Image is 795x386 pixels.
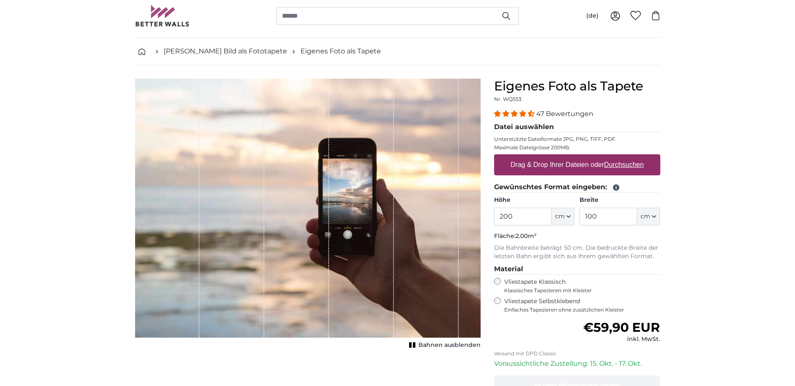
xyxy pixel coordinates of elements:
[516,232,537,240] span: 2.00m²
[418,341,481,349] span: Bahnen ausblenden
[536,110,593,118] span: 47 Bewertungen
[407,339,481,351] button: Bahnen ausblenden
[555,212,565,221] span: cm
[494,244,660,261] p: Die Bahnbreite beträgt 50 cm. Die bedruckte Breite der letzten Bahn ergibt sich aus Ihrem gewählt...
[494,182,660,193] legend: Gewünschtes Format eingeben:
[583,335,660,344] div: inkl. MwSt.
[135,38,660,65] nav: breadcrumbs
[552,208,574,225] button: cm
[507,156,647,173] label: Drag & Drop Ihrer Dateien oder
[494,122,660,132] legend: Datei auswählen
[494,79,660,94] h1: Eigenes Foto als Tapete
[494,350,660,357] p: Versand mit DPD Classic
[135,79,481,351] div: 1 of 1
[494,96,521,102] span: Nr. WQ553
[300,46,381,56] a: Eigenes Foto als Tapete
[504,287,653,294] span: Klassisches Tapezieren mit Kleister
[494,136,660,143] p: Unterstützte Dateiformate JPG, PNG, TIFF, PDF.
[494,196,574,204] label: Höhe
[641,212,650,221] span: cm
[494,110,536,118] span: 4.38 stars
[494,144,660,151] p: Maximale Dateigrösse 200MB.
[504,307,660,313] span: Einfaches Tapezieren ohne zusätzlichen Kleister
[494,359,660,369] p: Voraussichtliche Zustellung: 15. Okt. - 17. Okt.
[580,8,605,24] button: (de)
[494,264,660,275] legend: Material
[583,320,660,335] span: €59,90 EUR
[164,46,287,56] a: [PERSON_NAME] Bild als Fototapete
[604,161,643,168] u: Durchsuchen
[637,208,660,225] button: cm
[504,297,660,313] label: Vliestapete Selbstklebend
[504,278,653,294] label: Vliestapete Klassisch
[135,5,190,26] img: Betterwalls
[580,196,660,204] label: Breite
[494,232,660,241] p: Fläche:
